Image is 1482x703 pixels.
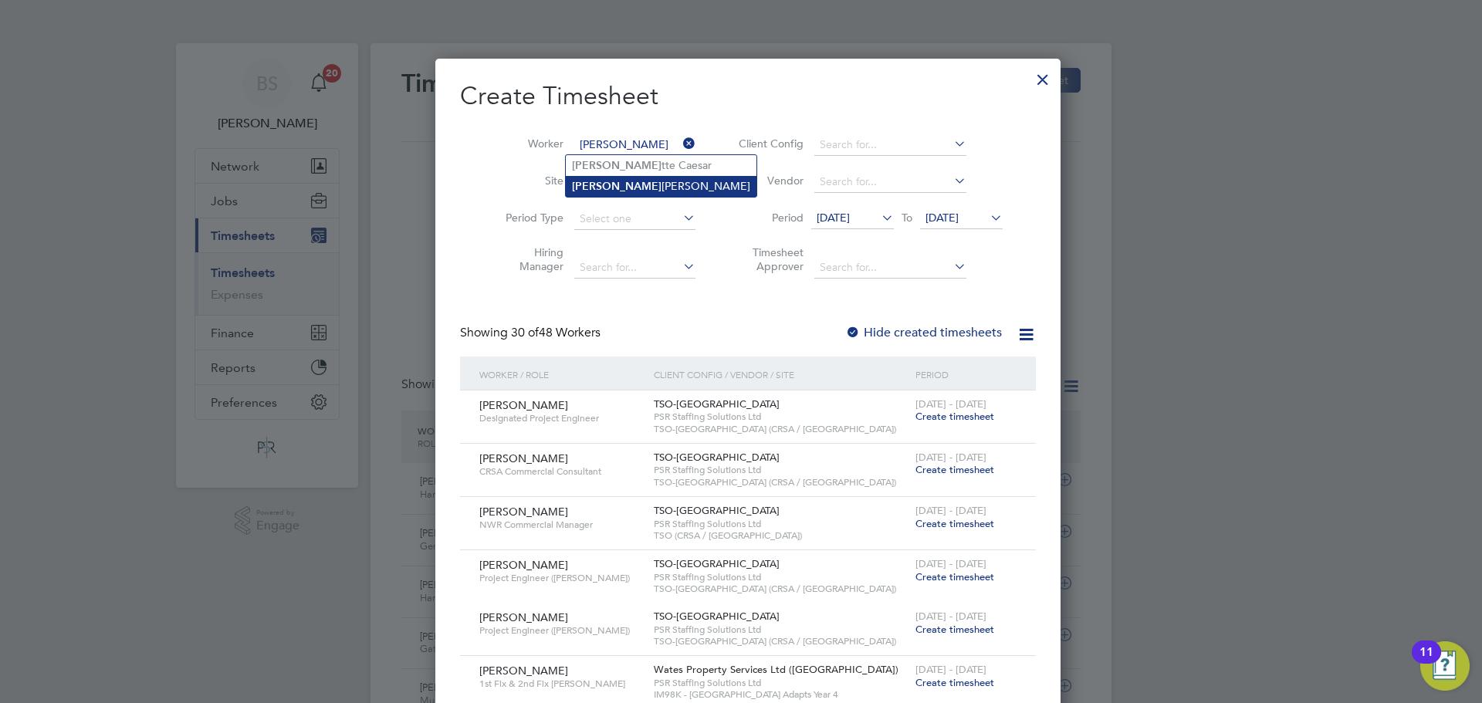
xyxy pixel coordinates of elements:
div: Period [912,357,1020,392]
span: TSO-[GEOGRAPHIC_DATA] [654,557,780,570]
span: Project Engineer ([PERSON_NAME]) [479,572,642,584]
span: Create timesheet [915,623,994,636]
span: Create timesheet [915,676,994,689]
span: 1st Fix & 2nd Fix [PERSON_NAME] [479,678,642,690]
li: tte Caesar [566,155,756,176]
span: PSR Staffing Solutions Ltd [654,571,908,583]
span: [PERSON_NAME] [479,398,568,412]
span: TSO-[GEOGRAPHIC_DATA] (CRSA / [GEOGRAPHIC_DATA]) [654,635,908,647]
input: Search for... [574,134,695,156]
span: CRSA Commercial Consultant [479,465,642,478]
span: TSO-[GEOGRAPHIC_DATA] [654,397,780,411]
span: TSO-[GEOGRAPHIC_DATA] (CRSA / [GEOGRAPHIC_DATA]) [654,583,908,595]
span: Wates Property Services Ltd ([GEOGRAPHIC_DATA]) [654,663,898,676]
span: Create timesheet [915,570,994,583]
span: Create timesheet [915,410,994,423]
span: 48 Workers [511,325,601,340]
span: PSR Staffing Solutions Ltd [654,464,908,476]
div: 11 [1419,652,1433,672]
b: [PERSON_NAME] [572,180,661,193]
span: [DATE] - [DATE] [915,663,986,676]
button: Open Resource Center, 11 new notifications [1420,641,1470,691]
input: Search for... [814,257,966,279]
span: [PERSON_NAME] [479,558,568,572]
b: [PERSON_NAME] [572,159,661,172]
span: [PERSON_NAME] [479,610,568,624]
span: IM98K - [GEOGRAPHIC_DATA] Adapts Year 4 [654,688,908,701]
span: TSO-[GEOGRAPHIC_DATA] (CRSA / [GEOGRAPHIC_DATA]) [654,423,908,435]
span: TSO-[GEOGRAPHIC_DATA] [654,610,780,623]
input: Search for... [814,171,966,193]
span: [DATE] - [DATE] [915,504,986,517]
span: NWR Commercial Manager [479,519,642,531]
span: PSR Staffing Solutions Ltd [654,624,908,636]
div: Client Config / Vendor / Site [650,357,912,392]
span: PSR Staffing Solutions Ltd [654,677,908,689]
label: Timesheet Approver [734,245,804,273]
li: [PERSON_NAME] [566,176,756,197]
label: Period Type [494,211,563,225]
label: Period [734,211,804,225]
span: PSR Staffing Solutions Ltd [654,411,908,423]
span: [PERSON_NAME] [479,451,568,465]
span: [DATE] [925,211,959,225]
input: Select one [574,208,695,230]
span: Project Engineer ([PERSON_NAME]) [479,624,642,637]
span: [DATE] [817,211,850,225]
span: TSO-[GEOGRAPHIC_DATA] [654,451,780,464]
span: Create timesheet [915,517,994,530]
label: Client Config [734,137,804,150]
span: TSO-[GEOGRAPHIC_DATA] (CRSA / [GEOGRAPHIC_DATA]) [654,476,908,488]
span: [PERSON_NAME] [479,664,568,678]
span: TSO-[GEOGRAPHIC_DATA] [654,504,780,517]
label: Hiring Manager [494,245,563,273]
input: Search for... [814,134,966,156]
span: [DATE] - [DATE] [915,557,986,570]
div: Showing [460,325,604,341]
span: [PERSON_NAME] [479,505,568,519]
label: Vendor [734,174,804,188]
span: Designated Project Engineer [479,412,642,424]
span: 30 of [511,325,539,340]
label: Site [494,174,563,188]
input: Search for... [574,257,695,279]
span: Create timesheet [915,463,994,476]
h2: Create Timesheet [460,80,1036,113]
span: To [897,208,917,228]
span: TSO (CRSA / [GEOGRAPHIC_DATA]) [654,529,908,542]
label: Hide created timesheets [845,325,1002,340]
label: Worker [494,137,563,150]
span: [DATE] - [DATE] [915,451,986,464]
div: Worker / Role [475,357,650,392]
span: [DATE] - [DATE] [915,397,986,411]
span: [DATE] - [DATE] [915,610,986,623]
span: PSR Staffing Solutions Ltd [654,518,908,530]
